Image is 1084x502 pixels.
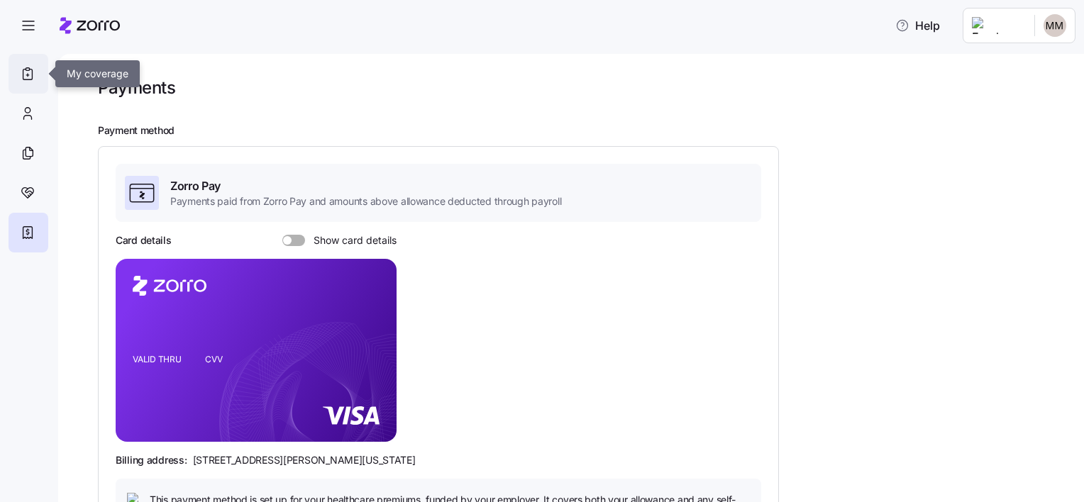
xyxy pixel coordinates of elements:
tspan: CVV [205,354,223,364]
tspan: VALID THRU [133,354,182,364]
button: Help [884,11,951,40]
span: Payments paid from Zorro Pay and amounts above allowance deducted through payroll [170,194,561,208]
h3: Card details [116,233,172,247]
img: Employer logo [972,17,1023,34]
span: Zorro Pay [170,177,561,195]
span: Billing address: [116,453,187,467]
h1: Payments [98,77,175,99]
img: 50dd7f3008828998aba6b0fd0a9ac0ea [1044,14,1066,37]
span: [STREET_ADDRESS][PERSON_NAME][US_STATE] [193,453,416,467]
h2: Payment method [98,124,1064,138]
span: Help [895,17,940,34]
span: Show card details [305,235,397,246]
